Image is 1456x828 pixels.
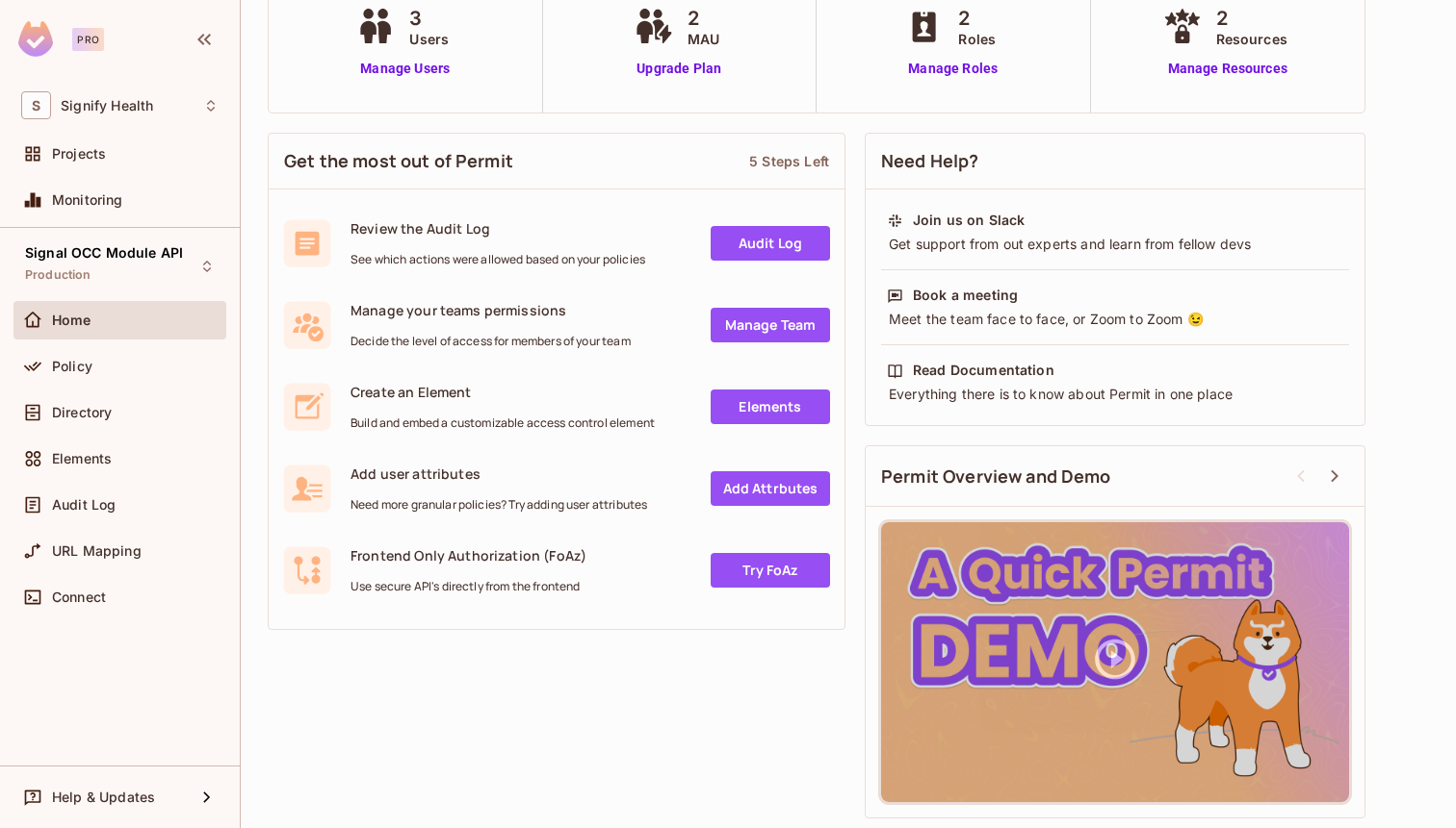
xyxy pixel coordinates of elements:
span: Create an Element [351,383,655,401]
span: Need more granular policies? Try adding user attributes [351,497,647,513]
div: Get support from out experts and learn from fellow devs [887,235,1343,254]
span: Get the most out of Permit [284,149,513,173]
span: Need Help? [881,149,979,173]
a: Manage Users [351,59,458,79]
span: Resources [1216,29,1287,49]
span: Permit Overview and Demo [881,464,1111,489]
span: 2 [1216,4,1287,33]
span: Directory [52,405,112,420]
a: Upgrade Plan [630,59,729,79]
span: Connect [52,590,106,605]
span: Add user attributes [351,464,647,483]
span: Monitoring [52,192,123,208]
span: 3 [409,4,449,33]
a: Manage Resources [1158,59,1297,79]
a: Elements [711,389,830,424]
img: SReyMgAAAABJRU5ErkJggg== [18,21,53,57]
div: Meet the team face to face, or Zoom to Zoom 😉 [887,310,1343,329]
div: Everything there is to know about Permit in one place [887,385,1343,404]
span: Projects [52,146,106,162]
span: Use secure API's directly from the frontend [351,579,586,594]
a: Try FoAz [711,553,830,588]
span: Build and embed a customizable access control element [351,415,655,431]
div: Book a meeting [913,286,1018,305]
span: See which actions were allowed based on your policies [351,252,645,267]
span: Decide the level of access for members of your team [351,334,631,349]
span: Production [25,267,91,283]
span: MAU [688,29,719,49]
span: Audit Log [52,497,116,513]
div: Pro [72,28,104,51]
span: Home [52,313,91,328]
span: 2 [688,4,719,33]
span: Roles [958,29,996,49]
span: Workspace: Signify Health [61,98,153,113]
span: Frontend Only Authorization (FoAz) [351,546,586,565]
div: Read Documentation [913,361,1054,380]
div: 5 Steps Left [749,152,829,170]
div: Join us on Slack [913,211,1025,230]
span: Users [409,29,449,49]
span: Signal OCC Module API [25,245,183,261]
a: Manage Roles [900,59,1005,79]
span: Review the Audit Log [351,219,645,238]
span: 2 [958,4,996,33]
a: Add Attrbutes [711,471,830,506]
span: Elements [52,451,112,466]
span: Help & Updates [52,790,155,805]
a: Manage Team [711,308,830,342]
span: Manage your teams permissions [351,301,631,319]
span: Policy [52,359,92,374]
a: Audit Log [711,226,830,261]
span: URL Mapping [52,543,142,559]
span: S [21,91,51,119]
